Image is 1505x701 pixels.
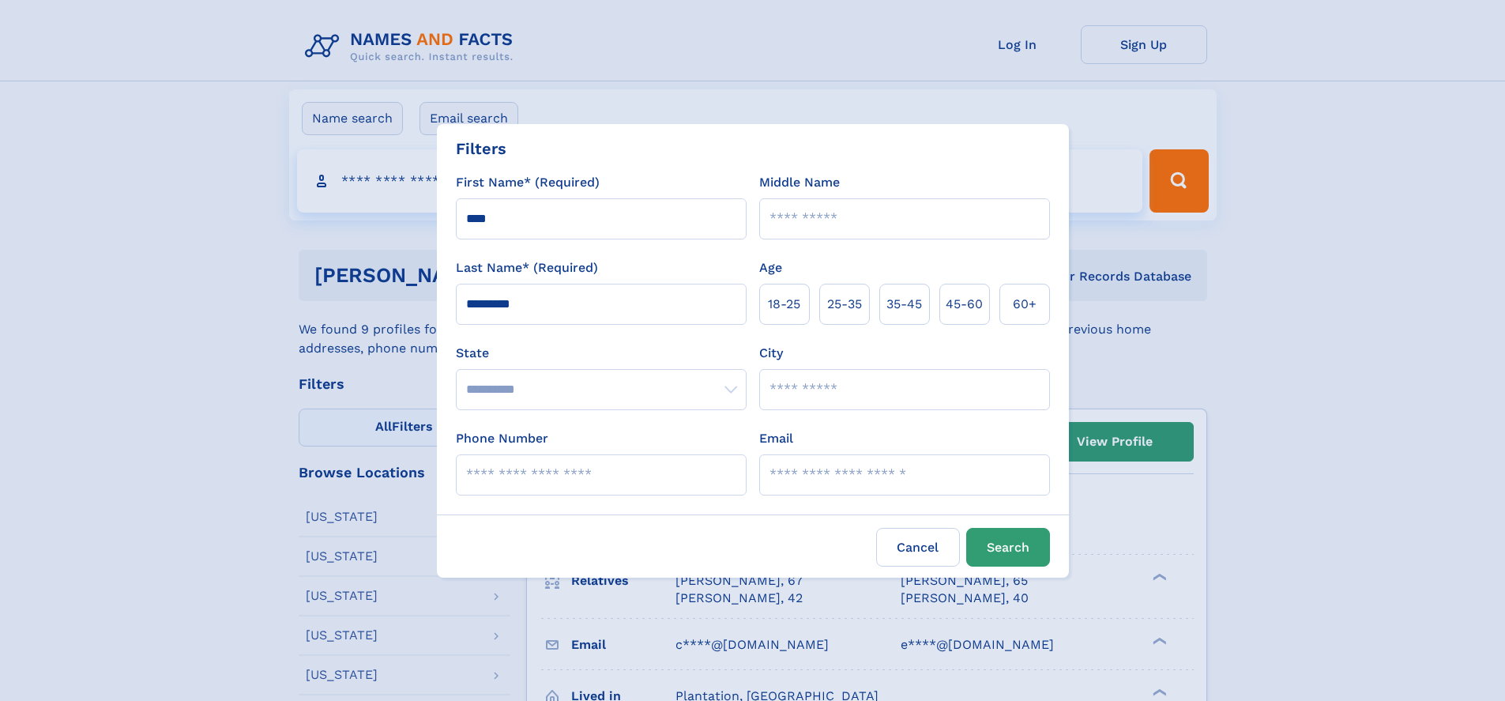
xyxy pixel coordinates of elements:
label: Last Name* (Required) [456,258,598,277]
label: City [759,344,783,363]
label: Middle Name [759,173,840,192]
span: 18‑25 [768,295,800,314]
span: 60+ [1013,295,1037,314]
label: Cancel [876,528,960,567]
span: 25‑35 [827,295,862,314]
label: State [456,344,747,363]
label: First Name* (Required) [456,173,600,192]
label: Phone Number [456,429,548,448]
label: Age [759,258,782,277]
span: 45‑60 [946,295,983,314]
div: Filters [456,137,506,160]
button: Search [966,528,1050,567]
label: Email [759,429,793,448]
span: 35‑45 [886,295,922,314]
